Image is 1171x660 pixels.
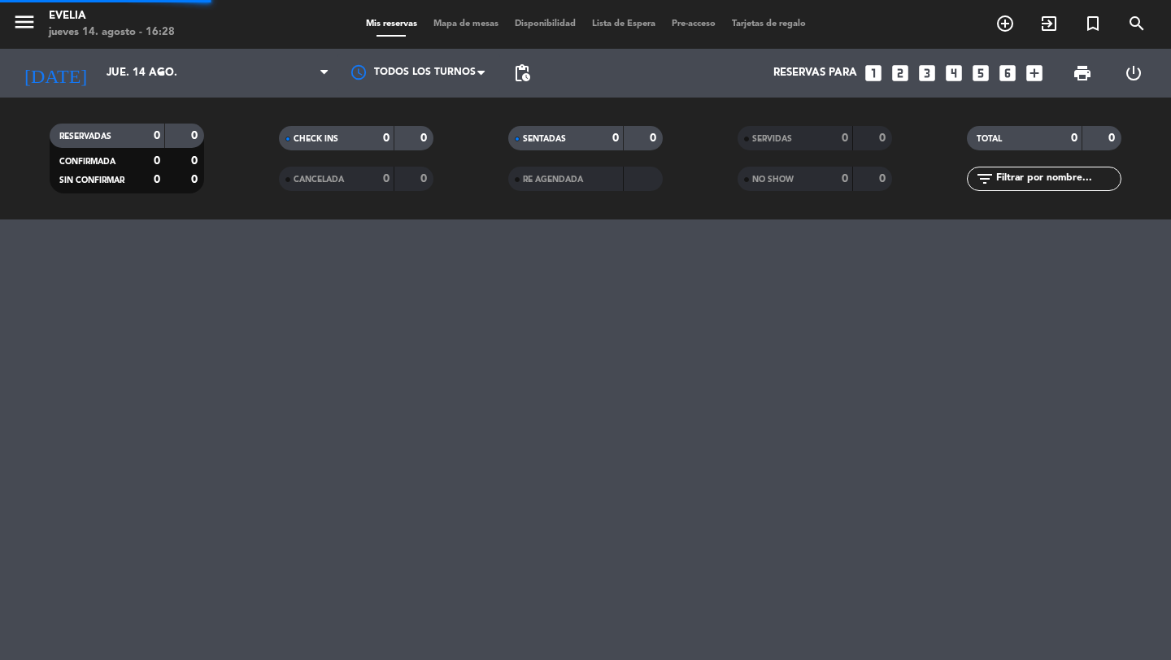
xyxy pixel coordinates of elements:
i: looks_one [863,63,884,84]
strong: 0 [842,132,848,144]
i: filter_list [975,169,995,189]
div: LOG OUT [1108,49,1159,98]
i: menu [12,10,37,34]
span: SIN CONFIRMAR [59,176,124,185]
strong: 0 [154,130,160,141]
span: Tarjetas de regalo [724,20,814,28]
strong: 0 [879,173,889,185]
strong: 0 [154,174,160,185]
strong: 0 [191,130,201,141]
span: print [1073,63,1092,83]
i: add_circle_outline [995,14,1015,33]
span: NO SHOW [752,176,794,184]
strong: 0 [383,173,390,185]
strong: 0 [420,132,430,144]
span: SENTADAS [523,135,566,143]
span: Reservas para [773,67,857,80]
i: [DATE] [12,55,98,91]
i: looks_3 [916,63,938,84]
div: jueves 14. agosto - 16:28 [49,24,175,41]
span: CHECK INS [294,135,338,143]
span: SERVIDAS [752,135,792,143]
strong: 0 [420,173,430,185]
span: Mapa de mesas [425,20,507,28]
strong: 0 [191,174,201,185]
strong: 0 [842,173,848,185]
span: Disponibilidad [507,20,584,28]
span: TOTAL [977,135,1002,143]
strong: 0 [1071,132,1077,144]
span: CANCELADA [294,176,344,184]
i: looks_two [890,63,911,84]
i: exit_to_app [1039,14,1059,33]
i: arrow_drop_down [151,63,171,83]
span: RESERVADAS [59,132,111,141]
span: RE AGENDADA [523,176,583,184]
i: turned_in_not [1083,14,1103,33]
strong: 0 [1108,132,1118,144]
strong: 0 [650,132,660,144]
i: search [1127,14,1147,33]
span: CONFIRMADA [59,158,115,166]
i: looks_6 [997,63,1018,84]
strong: 0 [191,155,201,167]
i: power_settings_new [1124,63,1143,83]
span: Pre-acceso [664,20,724,28]
span: Lista de Espera [584,20,664,28]
input: Filtrar por nombre... [995,170,1121,188]
span: Mis reservas [358,20,425,28]
div: Evelia [49,8,175,24]
button: menu [12,10,37,40]
i: looks_5 [970,63,991,84]
i: looks_4 [943,63,964,84]
i: add_box [1024,63,1045,84]
strong: 0 [154,155,160,167]
strong: 0 [383,132,390,144]
strong: 0 [612,132,619,144]
span: pending_actions [512,63,532,83]
strong: 0 [879,132,889,144]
